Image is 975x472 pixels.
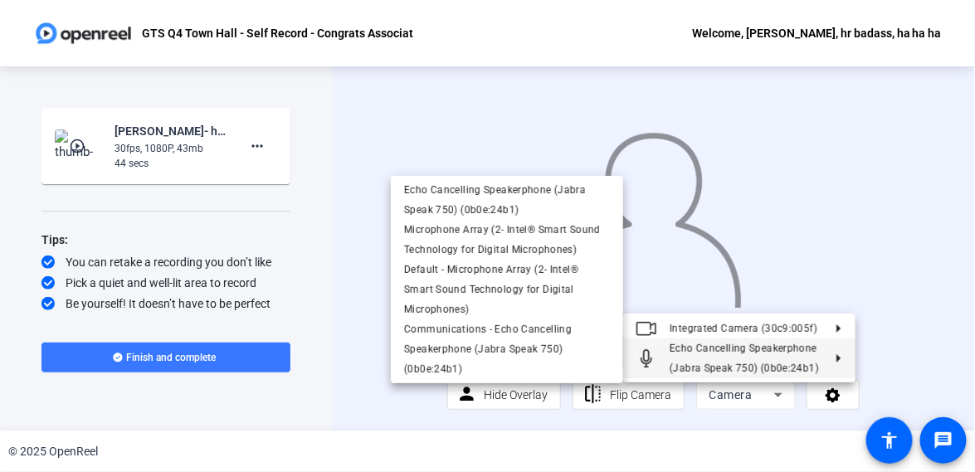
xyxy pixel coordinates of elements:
span: Default - Microphone Array (2- Intel® Smart Sound Technology for Digital Microphones) [404,264,578,315]
span: Microphone Array (2- Intel® Smart Sound Technology for Digital Microphones) [404,224,601,255]
span: Integrated Camera (30c9:005f) [670,323,817,334]
mat-icon: Microphone [636,348,656,368]
span: Echo Cancelling Speakerphone (Jabra Speak 750) (0b0e:24b1) [404,184,586,216]
span: Echo Cancelling Speakerphone (Jabra Speak 750) (0b0e:24b1) [670,343,819,374]
span: Communications - Echo Cancelling Speakerphone (Jabra Speak 750) (0b0e:24b1) [404,324,572,375]
mat-icon: Video camera [636,319,656,338]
